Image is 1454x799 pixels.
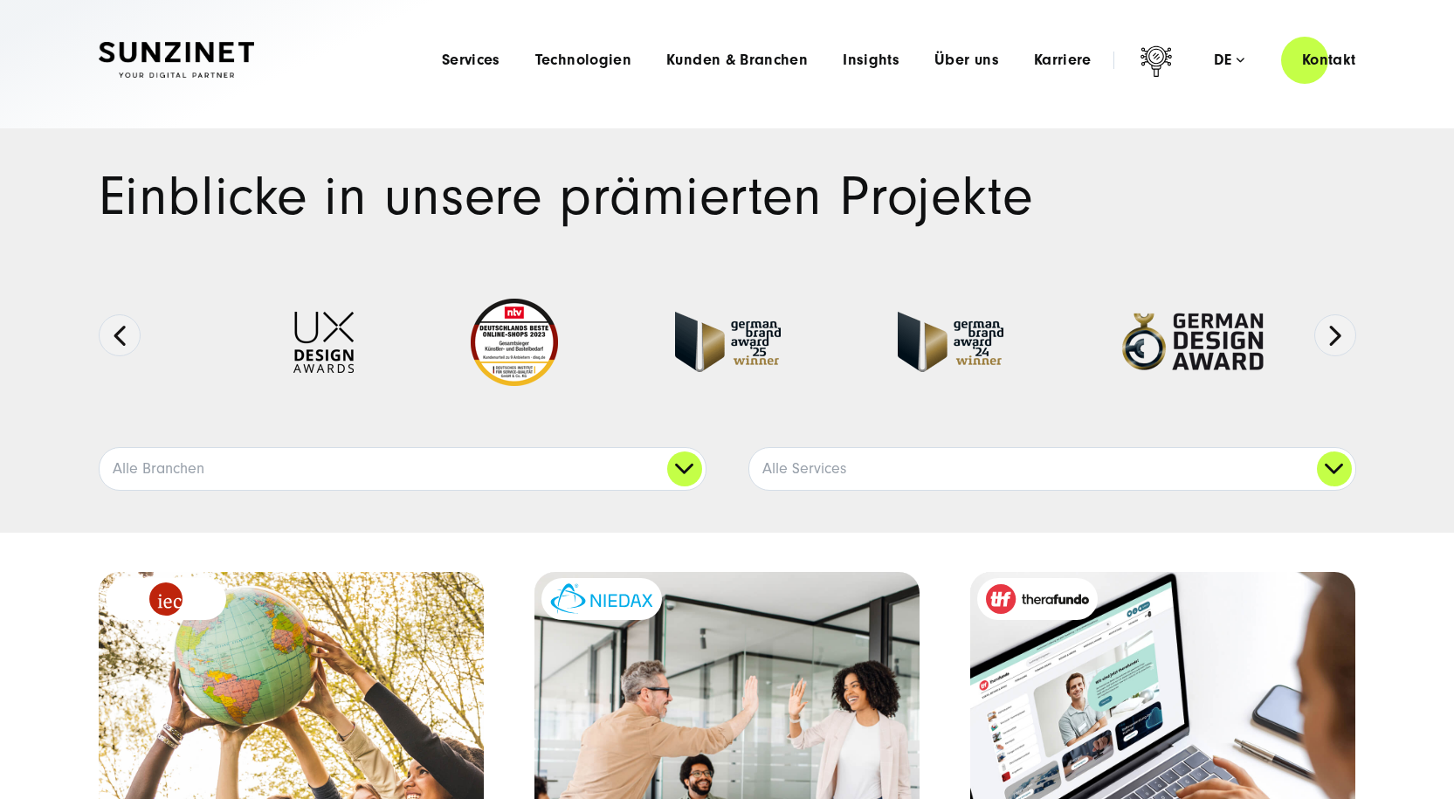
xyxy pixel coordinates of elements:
a: Technologien [535,52,631,69]
button: Previous [99,314,141,356]
img: Deutschlands beste Online Shops 2023 - boesner - Kunde - SUNZINET [471,299,558,386]
img: SUNZINET Full Service Digital Agentur [99,42,254,79]
img: German-Brand-Award - fullservice digital agentur SUNZINET [898,312,1003,372]
a: Über uns [934,52,999,69]
a: Karriere [1034,52,1092,69]
a: Alle Services [749,448,1355,490]
img: German Brand Award winner 2025 - Full Service Digital Agentur SUNZINET [675,312,781,372]
img: therafundo_10-2024_logo_2c [986,584,1089,614]
a: Kontakt [1281,35,1377,85]
img: UX-Design-Awards - fullservice digital agentur SUNZINET [293,312,354,373]
a: Kunden & Branchen [666,52,808,69]
a: Services [442,52,500,69]
img: logo_IEC [149,582,183,616]
a: Insights [843,52,899,69]
a: Alle Branchen [100,448,706,490]
img: niedax-logo [550,583,653,614]
h1: Einblicke in unsere prämierten Projekte [99,170,1356,224]
img: German-Design-Award - fullservice digital agentur SUNZINET [1120,312,1264,372]
div: de [1214,52,1244,69]
button: Next [1314,314,1356,356]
